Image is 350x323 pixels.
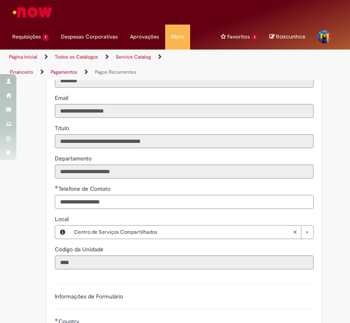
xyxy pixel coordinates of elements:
a: Centro de Serviços CompartilhadosLimpar campo Local [70,226,313,239]
button: Local, Visualizar este registro Centro de Serviços Compartilhados [55,226,70,239]
input: Departamento [55,165,314,178]
label: Somente leitura - Código da Unidade [55,245,105,253]
ul: Menu Cabeçalho [6,25,55,50]
input: ID [55,74,314,88]
a: Pagos Recurrentes [95,69,136,75]
input: Título [55,134,314,148]
span: Aprovações [130,33,159,41]
ul: Menu Cabeçalho [124,25,165,50]
span: More [171,33,184,41]
label: Informações de Formulário [55,293,123,300]
img: ServiceNow [11,4,54,20]
span: 1 [43,34,49,41]
span: Rascunhos [276,33,305,41]
a: Service Catalog [116,54,151,60]
a: Pagamentos [51,69,77,75]
span: Somente leitura - Email [55,94,70,102]
span: Obrigatório Preenchido [55,185,58,189]
input: Email [55,104,314,118]
span: 1 [251,34,258,41]
ul: Menu Cabeçalho [202,25,215,50]
a: More : 5 [165,25,190,49]
abbr: Limpar campo Local [289,226,301,239]
input: Código da Unidade [55,255,314,269]
a: Financeiro [10,69,33,75]
span: Requisições [12,33,41,41]
a: Todos os Catálogos [55,54,98,60]
a: Favoritos : 1 [215,25,264,49]
ul: Menu Cabeçalho [55,25,124,50]
span: Centro de Serviços Compartilhados [74,226,293,239]
span: Obrigatório Preenchido [55,318,58,321]
a: Página inicial [9,54,37,60]
a: Requisições : 1 [6,25,55,49]
ul: Menu Cabeçalho [215,25,264,50]
label: Somente leitura - Email [55,94,70,102]
ul: Menu Cabeçalho [190,25,202,50]
label: Somente leitura - Título [55,124,71,132]
span: Local [55,215,70,223]
a: Despesas Corporativas : [55,25,124,49]
a: No momento, sua lista de rascunhos tem 0 Itens [269,33,305,41]
ul: Trilhas de página [6,50,169,80]
input: Telefone de Contato [55,195,314,209]
label: Somente leitura - Departamento [55,154,93,163]
span: Telefone de Contato [58,185,112,192]
ul: Menu Cabeçalho [165,25,190,50]
span: Somente leitura - Departamento [55,155,93,162]
a: Aprovações : 0 [124,25,165,49]
span: Favoritos [227,33,250,41]
span: Despesas Corporativas [61,33,118,41]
